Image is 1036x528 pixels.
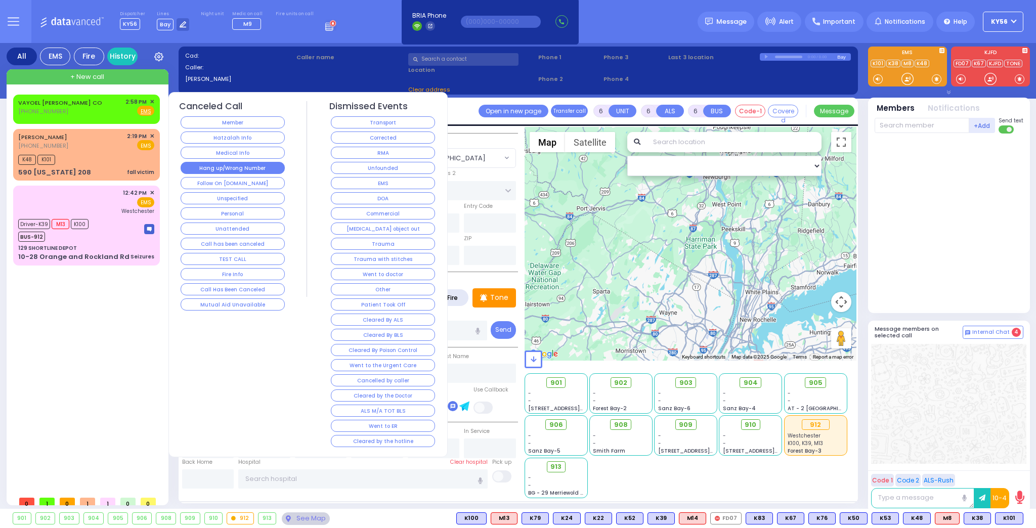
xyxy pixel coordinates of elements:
span: Westchester [788,432,821,439]
button: Mutual Aid Unavailable [181,298,285,311]
button: ALS [656,105,684,117]
button: Code-1 [735,105,765,117]
span: BUS-912 [18,232,45,242]
div: BLS [964,512,991,524]
div: M13 [491,512,517,524]
div: K79 [522,512,549,524]
label: Hospital [238,458,261,466]
div: K24 [553,512,581,524]
div: ALS [491,512,517,524]
span: Driver-K39 [18,219,50,229]
div: All [7,48,37,65]
span: - [658,389,661,397]
span: ✕ [150,98,154,106]
span: Message [716,17,747,27]
a: K48 [915,60,929,67]
button: Message [814,105,854,117]
span: 1 [80,498,95,505]
span: K100 [71,219,89,229]
button: Other [331,283,435,295]
span: 0 [120,498,136,505]
button: Call Has Been Canceled [181,283,285,295]
span: 905 [809,378,823,388]
label: Lines [157,11,190,17]
span: - [658,397,661,405]
div: Seizures [131,253,154,260]
div: BLS [903,512,931,524]
button: Went to ER [331,420,435,432]
a: [PERSON_NAME] [18,133,67,141]
button: Cleared By BLS [331,329,435,341]
div: 902 [36,513,55,524]
span: [PHONE_NUMBER] [18,107,68,115]
img: red-radio-icon.svg [715,516,720,521]
span: ✕ [150,132,154,141]
span: Smith Farm [593,447,625,455]
span: - [658,439,661,447]
label: Fire units on call [276,11,314,17]
div: BLS [522,512,549,524]
span: 908 [614,420,628,430]
img: Logo [40,15,107,28]
label: Turn off text [999,124,1015,135]
span: ✕ [150,189,154,197]
a: FD07 [954,60,971,67]
button: Follow On [DOMAIN_NAME] [181,177,285,189]
div: BLS [840,512,868,524]
button: Trauma with stitches [331,253,435,265]
div: 904 [84,513,104,524]
span: - [528,439,531,447]
span: K101 [37,155,55,165]
div: BLS [616,512,643,524]
button: Cleared By ALS [331,314,435,326]
button: Unattended [181,223,285,235]
span: Forest Bay-3 [788,447,822,455]
button: Code 1 [871,474,894,487]
div: 910 [205,513,223,524]
span: 0 [60,498,75,505]
h5: Message members on selected call [875,326,963,339]
span: Sanz Bay-6 [658,405,690,412]
div: BLS [872,512,899,524]
div: K22 [585,512,612,524]
span: 901 [550,378,562,388]
span: [STREET_ADDRESS][PERSON_NAME] [723,447,818,455]
span: - [658,432,661,439]
div: K100 [456,512,487,524]
span: 910 [745,420,756,430]
span: [STREET_ADDRESS][PERSON_NAME] [528,405,624,412]
span: 906 [549,420,563,430]
span: - [593,439,596,447]
label: Dispatcher [120,11,145,17]
a: K38 [886,60,900,67]
p: Tone [490,292,508,303]
span: Westchester [121,207,154,215]
a: TONE [1004,60,1022,67]
span: - [723,397,726,405]
span: Phone 2 [538,75,600,83]
div: BLS [746,512,773,524]
div: 906 [133,513,152,524]
button: Cleared by the hotline [331,435,435,447]
div: See map [282,512,329,525]
label: Caller: [185,63,293,72]
div: fall victim [127,168,154,176]
img: Google [527,347,560,361]
span: BRIA Phone [412,11,446,20]
div: ALS KJ [935,512,960,524]
label: Caller name [296,53,405,62]
span: K48 [18,155,36,165]
div: K101 [995,512,1023,524]
div: K38 [964,512,991,524]
h4: Dismissed Events [329,101,408,112]
u: EMS [141,108,151,115]
button: Toggle fullscreen view [831,132,851,152]
a: Open in new page [479,105,548,117]
span: Bay [157,19,174,30]
div: 10-28 Orange and Rockland Rd [18,252,129,262]
span: [STREET_ADDRESS][PERSON_NAME] [658,447,754,455]
div: 903 [60,513,79,524]
div: 909 [181,513,200,524]
button: Corrected [331,131,435,144]
div: Fire [74,48,104,65]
